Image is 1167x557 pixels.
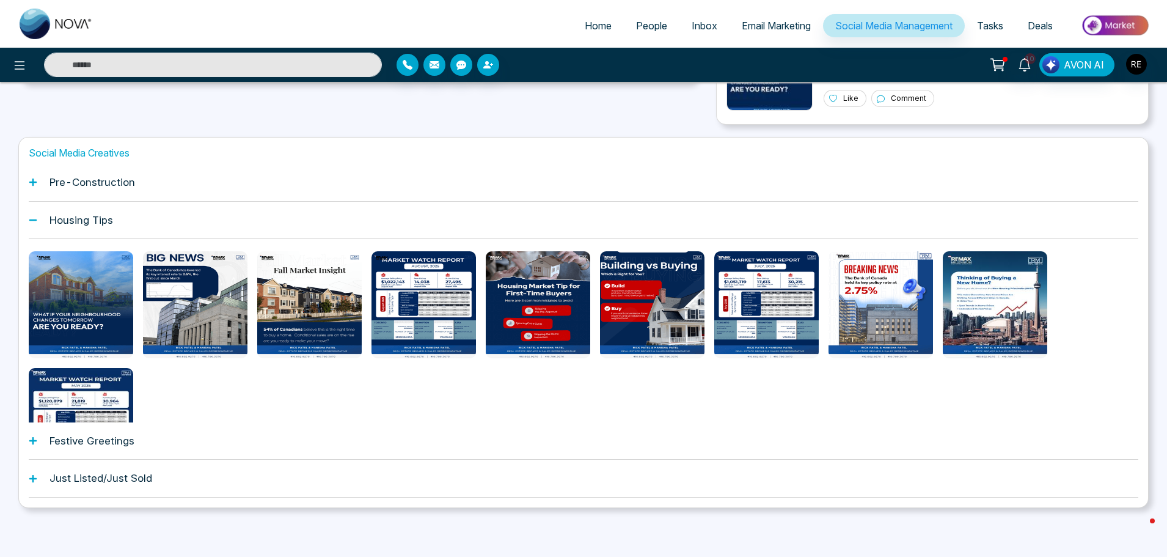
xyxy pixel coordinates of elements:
p: Comment [891,93,926,104]
iframe: Intercom live chat [1125,515,1155,545]
p: Like [843,93,858,104]
img: Market-place.gif [1071,12,1160,39]
span: Home [585,20,612,32]
span: 10 [1025,53,1036,64]
a: Social Media Management [823,14,965,37]
span: Inbox [692,20,717,32]
h1: Pre-Construction [49,176,135,188]
h1: Housing Tips [49,214,113,226]
h1: Social Media Creatives [29,147,1138,159]
a: Home [573,14,624,37]
h1: Festive Greetings [49,435,134,447]
h1: Just Listed/Just Sold [49,472,152,484]
a: Deals [1015,14,1065,37]
span: Deals [1028,20,1053,32]
span: AVON AI [1064,57,1104,72]
a: 10 [1010,53,1039,75]
a: Email Marketing [730,14,823,37]
img: Nova CRM Logo [20,9,93,39]
button: AVON AI [1039,53,1114,76]
a: Inbox [679,14,730,37]
span: Tasks [977,20,1003,32]
span: Email Marketing [742,20,811,32]
span: Social Media Management [835,20,953,32]
img: User Avatar [1126,54,1147,75]
a: Tasks [965,14,1015,37]
span: People [636,20,667,32]
img: Lead Flow [1042,56,1059,73]
a: People [624,14,679,37]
